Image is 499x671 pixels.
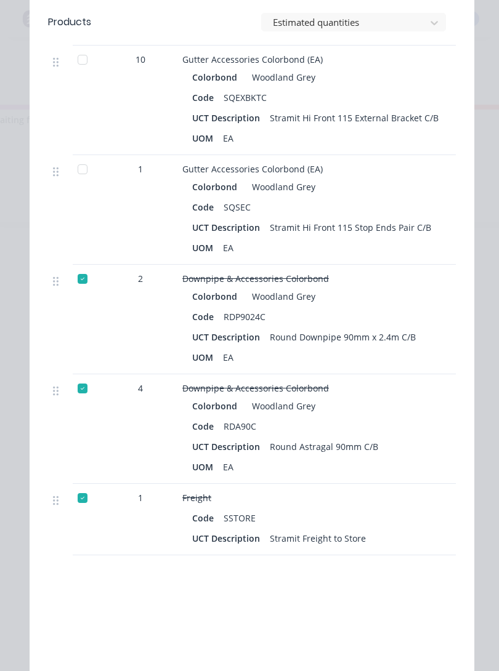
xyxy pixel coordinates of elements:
div: Code [192,198,219,216]
div: Colorbond [192,397,242,415]
div: EA [218,239,238,257]
div: Code [192,417,219,435]
div: Stramit Freight to Store [265,529,371,547]
span: 1 [138,491,143,504]
span: 4 [138,382,143,395]
div: SQSEC [219,198,256,216]
span: 10 [136,53,145,66]
div: Colorbond [192,178,242,196]
div: Colorbond [192,287,242,305]
div: UCT Description [192,219,265,236]
div: UOM [192,129,218,147]
div: EA [218,129,238,147]
div: Woodland Grey [247,397,315,415]
div: UOM [192,348,218,366]
div: UCT Description [192,529,265,547]
span: 1 [138,163,143,175]
div: SSTORE [219,509,261,527]
div: UOM [192,239,218,257]
div: SQEXBKTC [219,89,272,106]
span: Freight [182,492,211,504]
div: Colorbond [192,68,242,86]
div: Stramit Hi Front 115 External Bracket C/B [265,109,444,127]
div: Code [192,89,219,106]
div: UCT Description [192,109,265,127]
div: Woodland Grey [247,68,315,86]
span: Gutter Accessories Colorbond (EA) [182,163,323,175]
div: UOM [192,458,218,476]
span: Gutter Accessories Colorbond (EA) [182,54,323,65]
div: UCT Description [192,328,265,346]
div: Round Downpipe 90mm x 2.4m C/B [265,328,421,346]
div: Code [192,509,219,527]
span: Downpipe & Accessories Colorbond [182,273,329,284]
div: Round Astragal 90mm C/B [265,438,383,456]
div: Woodland Grey [247,178,315,196]
div: EA [218,348,238,366]
div: EA [218,458,238,476]
div: RDP9024C [219,308,270,326]
span: 2 [138,272,143,285]
div: Woodland Grey [247,287,315,305]
div: Products [48,14,91,29]
div: Code [192,308,219,326]
span: Downpipe & Accessories Colorbond [182,382,329,394]
div: Stramit Hi Front 115 Stop Ends Pair C/B [265,219,436,236]
div: RDA90C [219,417,261,435]
div: UCT Description [192,438,265,456]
